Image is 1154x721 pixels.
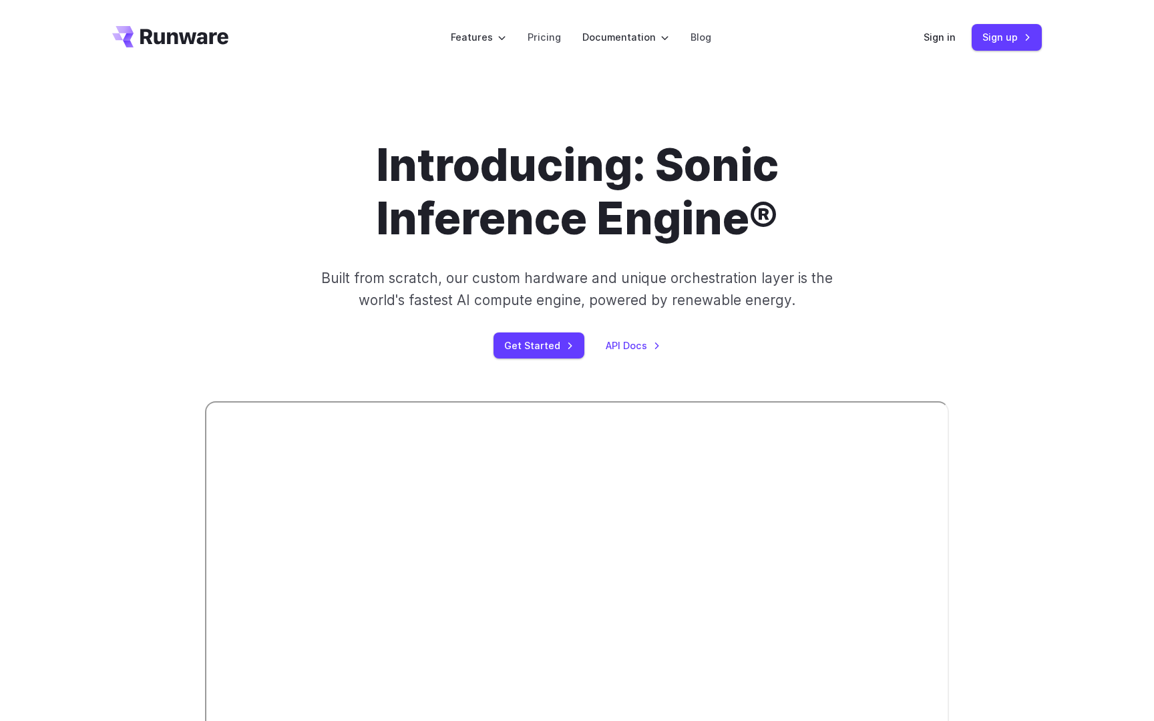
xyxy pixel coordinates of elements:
label: Features [451,29,506,45]
a: API Docs [606,338,660,353]
a: Get Started [494,332,584,358]
label: Documentation [582,29,669,45]
p: Built from scratch, our custom hardware and unique orchestration layer is the world's fastest AI ... [317,267,837,312]
h1: Introducing: Sonic Inference Engine® [205,139,949,246]
a: Blog [691,29,711,45]
a: Go to / [112,26,228,47]
a: Pricing [528,29,561,45]
a: Sign in [924,29,956,45]
a: Sign up [972,24,1042,50]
